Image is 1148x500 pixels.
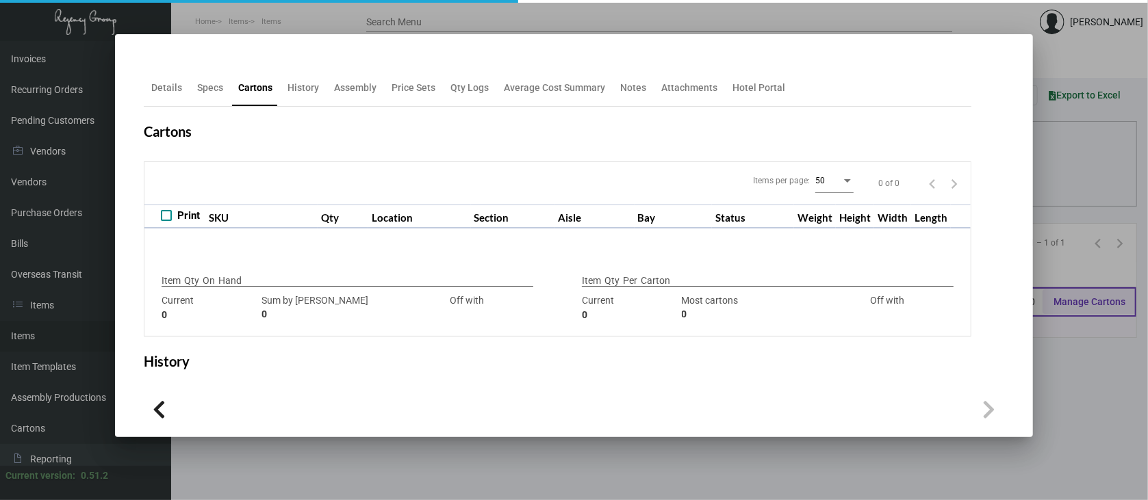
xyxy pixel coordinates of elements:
div: Current version: [5,469,75,483]
div: Qty Logs [450,81,489,95]
th: Qty [318,205,369,228]
div: Price Sets [392,81,435,95]
th: Length [911,205,951,228]
th: Bay [635,205,713,228]
div: Off with [841,293,934,322]
button: Previous page [921,172,943,194]
th: Weight [794,205,836,228]
div: Notes [620,81,646,95]
div: Current [582,293,675,322]
div: Average Cost Summary [504,81,605,95]
div: Most cartons [682,293,834,322]
div: Hotel Portal [732,81,785,95]
div: 0 of 0 [878,177,900,189]
span: 50 [815,176,825,185]
div: Assembly [334,81,377,95]
div: Specs [197,81,223,95]
p: Item [582,274,601,288]
div: Sum by [PERSON_NAME] [262,293,414,322]
th: Section [471,205,555,228]
p: Item [162,274,181,288]
mat-select: Items per page: [815,175,854,186]
div: History [288,81,319,95]
h2: History [144,353,190,369]
div: Items per page: [753,174,810,187]
th: Status [712,205,794,228]
th: Aisle [554,205,634,228]
p: Qty [184,274,199,288]
th: Height [836,205,874,228]
th: Location [368,205,470,228]
h2: Cartons [144,123,192,140]
div: Off with [421,293,514,322]
th: SKU [205,205,317,228]
span: Print [177,207,200,224]
div: Current [162,293,255,322]
p: Qty [604,274,620,288]
p: Hand [218,274,242,288]
div: 0.51.2 [81,469,108,483]
p: On [203,274,215,288]
button: Next page [943,172,965,194]
p: Carton [641,274,670,288]
th: Width [874,205,911,228]
p: Per [623,274,637,288]
div: Attachments [661,81,717,95]
div: Cartons [238,81,272,95]
div: Details [151,81,182,95]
